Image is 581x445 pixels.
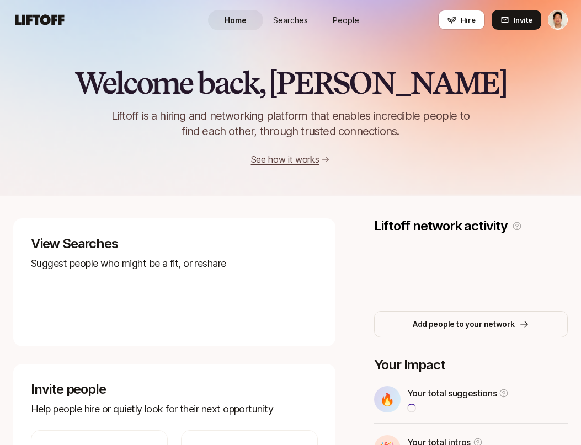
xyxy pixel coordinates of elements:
button: Invite [492,10,541,30]
p: View Searches [31,236,318,251]
button: Jeremy Chen [548,10,568,30]
h2: Welcome back, [PERSON_NAME] [74,66,507,99]
span: Home [225,14,247,26]
p: Add people to your network [413,318,515,331]
p: Your Impact [374,357,568,373]
span: Hire [461,14,476,25]
p: Your total suggestions [407,386,497,400]
p: Liftoff network activity [374,218,508,234]
button: Add people to your network [374,311,568,337]
a: People [318,10,374,30]
p: Suggest people who might be a fit, or reshare [31,256,318,271]
span: People [333,14,359,26]
img: Jeremy Chen [548,10,567,29]
p: Help people hire or quietly look for their next opportunity [31,401,318,417]
p: Invite people [31,382,318,397]
span: Searches [273,14,308,26]
a: Searches [263,10,318,30]
a: Home [208,10,263,30]
a: See how it works [251,154,319,165]
p: Liftoff is a hiring and networking platform that enables incredible people to find each other, th... [93,108,488,139]
span: Invite [514,14,532,25]
div: 🔥 [374,386,401,412]
button: Hire [438,10,485,30]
